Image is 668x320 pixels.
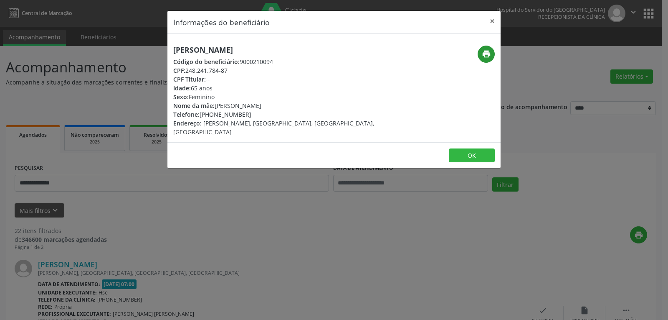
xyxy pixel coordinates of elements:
[173,110,200,118] span: Telefone:
[173,75,206,83] span: CPF Titular:
[173,102,215,110] span: Nome da mãe:
[173,58,240,66] span: Código do beneficiário:
[173,57,384,66] div: 9000210094
[173,67,185,74] span: CPF:
[173,119,374,136] span: [PERSON_NAME], [GEOGRAPHIC_DATA], [GEOGRAPHIC_DATA], [GEOGRAPHIC_DATA]
[484,11,501,31] button: Close
[173,119,202,127] span: Endereço:
[173,17,270,28] h5: Informações do beneficiário
[173,93,189,101] span: Sexo:
[173,101,384,110] div: [PERSON_NAME]
[478,46,495,63] button: print
[173,84,191,92] span: Idade:
[173,84,384,92] div: 65 anos
[173,46,384,54] h5: [PERSON_NAME]
[173,110,384,119] div: [PHONE_NUMBER]
[449,148,495,163] button: OK
[173,75,384,84] div: --
[173,66,384,75] div: 248.241.784-87
[482,49,491,59] i: print
[173,92,384,101] div: Feminino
